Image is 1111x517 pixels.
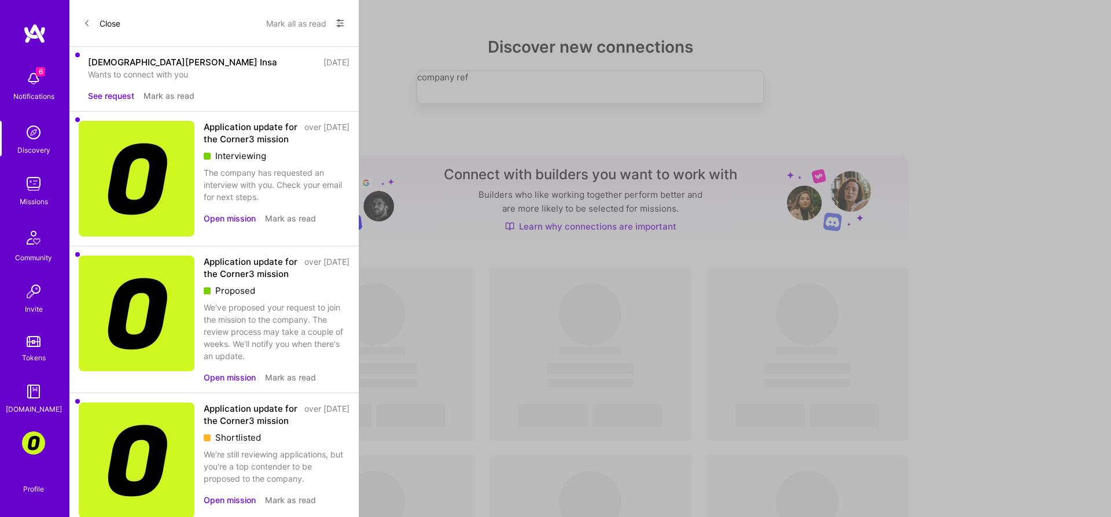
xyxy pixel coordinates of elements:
div: Tokens [22,352,46,364]
button: Mark as read [144,90,194,102]
div: [DEMOGRAPHIC_DATA][PERSON_NAME] Insa [88,56,277,68]
img: logo [23,23,46,44]
div: We’re still reviewing applications, but you're a top contender to be proposed to the company. [204,448,350,485]
div: Interviewing [204,150,350,162]
div: Shortlisted [204,431,350,444]
a: Profile [19,471,48,494]
div: Community [15,252,52,264]
button: Mark as read [265,212,316,224]
button: See request [88,90,134,102]
div: Application update for the Corner3 mission [204,121,297,145]
img: Community [20,224,47,252]
button: Open mission [204,494,256,506]
div: Invite [25,303,43,315]
div: over [DATE] [304,121,350,145]
div: Application update for the Corner3 mission [204,256,297,280]
button: Open mission [204,371,256,383]
img: teamwork [22,172,45,195]
img: Corner3: Building an AI User Researcher [22,431,45,455]
img: Invite [22,280,45,303]
a: Corner3: Building an AI User Researcher [19,431,48,455]
span: 6 [36,67,45,76]
div: Notifications [13,90,54,102]
div: over [DATE] [304,402,350,427]
button: Mark as read [265,494,316,506]
div: Discovery [17,144,50,156]
button: Close [83,14,120,32]
div: [DATE] [323,56,350,68]
div: Profile [23,483,44,494]
img: Company Logo [79,121,194,237]
div: Wants to connect with you [88,68,350,80]
img: bell [22,67,45,90]
img: guide book [22,380,45,403]
div: Proposed [204,285,350,297]
img: Company Logo [79,256,194,371]
button: Mark all as read [266,14,326,32]
div: Missions [20,195,48,208]
div: [DOMAIN_NAME] [6,403,62,415]
img: discovery [22,121,45,144]
div: over [DATE] [304,256,350,280]
button: Open mission [204,212,256,224]
div: Application update for the Corner3 mission [204,402,297,427]
div: The company has requested an interview with you. Check your email for next steps. [204,167,350,203]
div: We've proposed your request to join the mission to the company. The review process may take a cou... [204,301,350,362]
img: tokens [27,336,41,347]
button: Mark as read [265,371,316,383]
